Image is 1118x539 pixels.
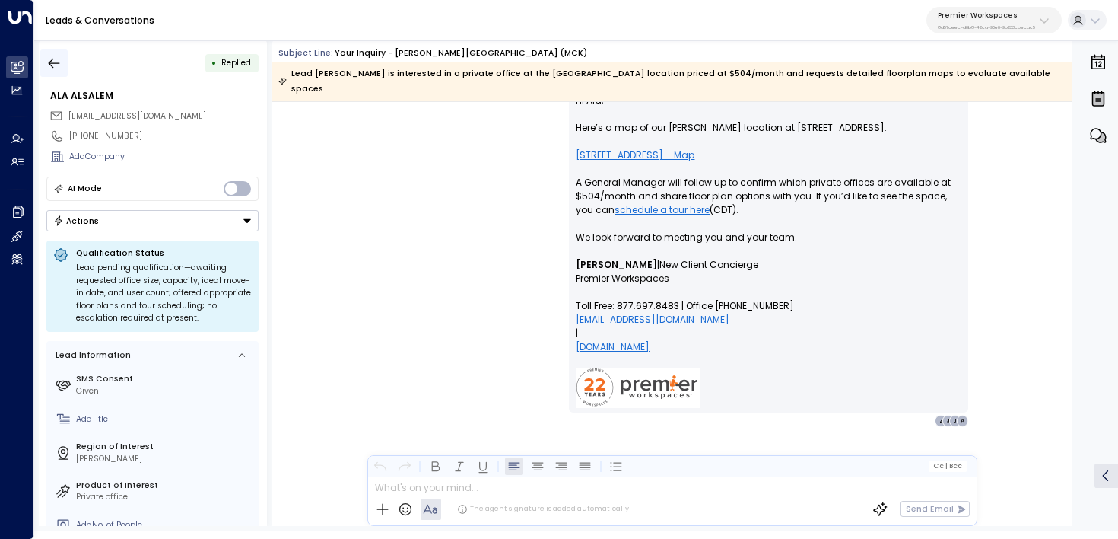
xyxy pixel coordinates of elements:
[371,457,389,475] button: Undo
[46,210,259,231] div: Button group with a nested menu
[942,415,954,427] div: J
[76,247,252,259] p: Qualification Status
[576,272,669,285] span: Premier Workspaces
[395,457,413,475] button: Redo
[935,415,947,427] div: Z
[76,385,254,397] div: Given
[938,24,1035,30] p: 8d57ceec-d0b8-42ca-90e0-9b233cbecac5
[68,110,206,122] span: [EMAIL_ADDRESS][DOMAIN_NAME]
[576,313,961,354] div: |
[76,519,254,531] div: AddNo. of People
[576,299,961,313] p: Toll Free: 877.697.8483 | Office [PHONE_NUMBER]
[221,57,251,69] span: Replied
[335,47,587,59] div: Your Inquiry - [PERSON_NAME][GEOGRAPHIC_DATA] (MCK)
[615,203,710,217] a: schedule a tour here
[945,462,947,470] span: |
[576,258,657,271] strong: [PERSON_NAME]
[278,66,1066,97] div: Lead [PERSON_NAME] is interested in a private office at the [GEOGRAPHIC_DATA] location priced at ...
[957,415,969,427] div: A
[76,491,254,503] div: Private office
[69,151,259,163] div: AddCompany
[50,89,259,103] div: ALA ALSALEM
[68,181,102,196] div: AI Mode
[53,215,100,226] div: Actions
[76,262,252,325] div: Lead pending qualification—awaiting requested office size, capacity, ideal move-in date, and user...
[949,415,961,427] div: J
[659,258,758,272] span: New Client Concierge
[657,258,659,272] span: |
[76,480,254,492] label: Product of Interest
[46,14,154,27] a: Leads & Conversations
[938,11,1035,20] p: Premier Workspaces
[278,47,333,59] span: Subject Line:
[68,110,206,123] span: alaa_83h@hotmail.com
[457,504,629,515] div: The agent signature is added automatically
[926,7,1062,33] button: Premier Workspaces8d57ceec-d0b8-42ca-90e0-9b233cbecac5
[576,340,650,354] a: [DOMAIN_NAME]
[576,94,961,258] p: Hi Ala, Here’s a map of our [PERSON_NAME] location at [STREET_ADDRESS]: A General Manager will fo...
[69,130,259,142] div: [PHONE_NUMBER]
[211,53,217,73] div: •
[933,462,962,470] span: Cc Bcc
[929,461,967,471] button: Cc|Bcc
[76,373,254,385] label: SMS Consent
[52,349,131,362] div: Lead Information
[76,413,254,426] div: AddTitle
[576,313,729,327] a: [EMAIL_ADDRESS][DOMAIN_NAME]
[76,453,254,465] div: [PERSON_NAME]
[576,148,694,162] a: [STREET_ADDRESS] – Map
[76,441,254,453] label: Region of Interest
[46,210,259,231] button: Actions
